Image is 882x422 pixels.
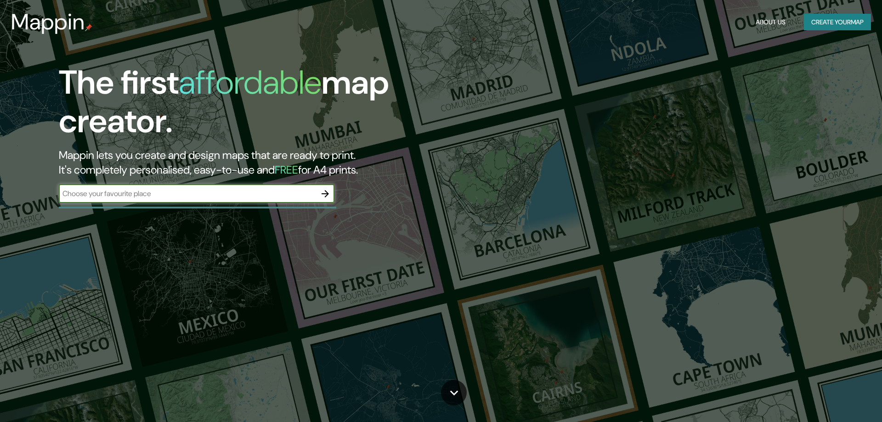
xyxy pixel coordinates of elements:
[804,14,871,31] button: Create yourmap
[179,61,322,104] h1: affordable
[275,163,298,177] h5: FREE
[59,63,500,148] h1: The first map creator.
[59,188,316,199] input: Choose your favourite place
[11,9,85,35] h3: Mappin
[85,24,92,31] img: mappin-pin
[59,148,500,177] h2: Mappin lets you create and design maps that are ready to print. It's completely personalised, eas...
[752,14,789,31] button: About Us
